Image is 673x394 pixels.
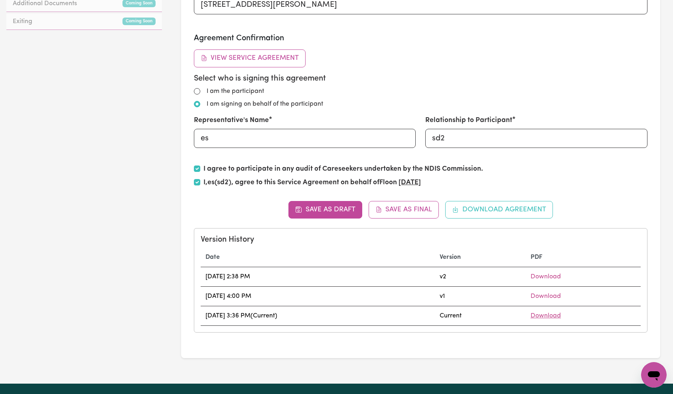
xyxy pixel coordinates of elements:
[122,18,156,25] small: Coming Soon
[641,362,667,388] iframe: Button to launch messaging window
[531,313,561,319] a: Download
[201,306,435,326] td: [DATE] 3:36 PM (Current)
[203,164,483,174] label: I agree to participate in any audit of Careseekers undertaken by the NDIS Commission.
[531,274,561,280] a: Download
[399,179,421,186] u: [DATE]
[288,201,362,219] button: Save as Draft
[201,287,435,306] td: [DATE] 4:00 PM
[6,14,162,30] a: ExitingComing Soon
[526,248,641,267] th: PDF
[435,306,526,326] td: Current
[13,17,32,26] span: Exiting
[207,99,323,109] label: I am signing on behalf of the participant
[445,201,553,219] button: Download Agreement
[201,235,641,244] h5: Version History
[201,267,435,287] td: [DATE] 2:38 PM
[531,293,561,299] a: Download
[194,115,269,126] label: Representative's Name
[194,33,647,43] h3: Agreement Confirmation
[425,115,512,126] label: Relationship to Participant
[435,267,526,287] td: v 2
[207,179,215,186] strong: es
[435,248,526,267] th: Version
[201,248,435,267] th: Date
[207,87,264,96] label: I am the participant
[194,74,647,83] h5: Select who is signing this agreement
[435,287,526,306] td: v 1
[379,179,389,186] strong: Flo
[194,49,306,67] button: View Service Agreement
[369,201,439,219] button: Save as Final
[203,177,421,188] label: I, (sd2) , agree to this Service Agreement on behalf of on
